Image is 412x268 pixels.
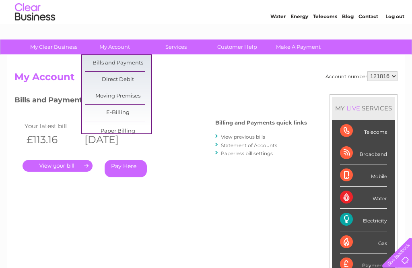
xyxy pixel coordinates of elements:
[23,160,93,172] a: .
[340,187,387,209] div: Water
[85,55,151,71] a: Bills and Payments
[340,231,387,253] div: Gas
[21,39,87,54] a: My Clear Business
[332,97,395,120] div: MY SERVICES
[358,34,378,40] a: Contact
[14,71,398,87] h2: My Account
[221,134,265,140] a: View previous bills
[265,39,332,54] a: Make A Payment
[260,4,316,14] a: 0333 014 3131
[23,120,80,131] td: Your latest bill
[204,39,270,54] a: Customer Help
[80,131,138,148] th: [DATE]
[215,120,307,126] h4: Billing and Payments quick links
[342,34,354,40] a: Blog
[143,39,209,54] a: Services
[340,164,387,187] div: Mobile
[340,120,387,142] div: Telecoms
[85,123,151,139] a: Paper Billing
[14,21,56,46] img: logo.png
[105,160,147,177] a: Pay Here
[345,104,362,112] div: LIVE
[270,34,286,40] a: Water
[325,71,398,81] div: Account number
[82,39,148,54] a: My Account
[80,120,138,131] td: Invoice date
[23,131,80,148] th: £113.16
[16,4,397,39] div: Clear Business is a trading name of Verastar Limited (registered in [GEOGRAPHIC_DATA] No. 3667643...
[85,72,151,88] a: Direct Debit
[221,142,277,148] a: Statement of Accounts
[313,34,337,40] a: Telecoms
[385,34,404,40] a: Log out
[290,34,308,40] a: Energy
[14,94,307,108] h3: Bills and Payments
[340,142,387,164] div: Broadband
[85,88,151,104] a: Moving Premises
[221,150,273,156] a: Paperless bill settings
[340,209,387,231] div: Electricity
[85,105,151,121] a: E-Billing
